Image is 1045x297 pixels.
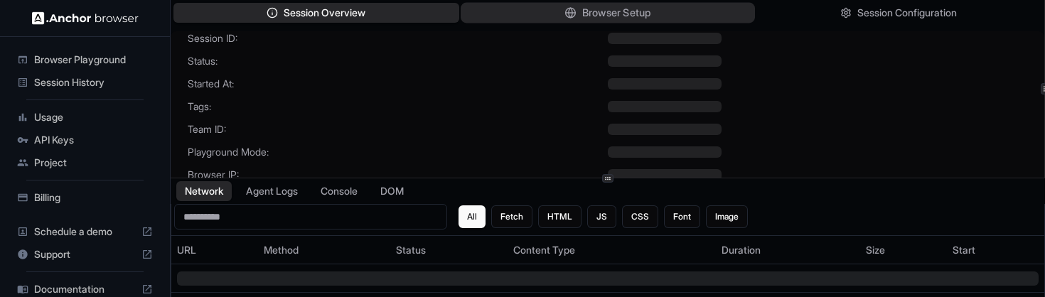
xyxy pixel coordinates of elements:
[706,205,748,228] button: Image
[264,243,384,257] div: Method
[11,48,159,71] div: Browser Playground
[34,133,153,147] span: API Keys
[188,145,608,159] span: Playground Mode:
[538,205,582,228] button: HTML
[34,190,153,205] span: Billing
[953,243,1039,257] div: Start
[188,99,608,114] span: Tags:
[11,129,159,151] div: API Keys
[372,181,412,201] button: DOM
[34,282,136,296] span: Documentation
[587,205,616,228] button: JS
[312,181,366,201] button: Console
[11,151,159,174] div: Project
[237,181,306,201] button: Agent Logs
[396,243,502,257] div: Status
[188,54,608,68] span: Status:
[582,6,650,21] span: Browser Setup
[188,122,608,136] span: Team ID:
[188,31,608,45] span: Session ID:
[11,220,159,243] div: Schedule a demo
[34,225,136,239] span: Schedule a demo
[857,6,957,20] span: Session Configuration
[11,243,159,266] div: Support
[284,6,365,20] span: Session Overview
[176,181,232,201] button: Network
[622,205,658,228] button: CSS
[32,11,139,25] img: Anchor Logo
[34,110,153,124] span: Usage
[513,243,710,257] div: Content Type
[11,106,159,129] div: Usage
[188,77,608,91] span: Started At:
[664,205,700,228] button: Font
[491,205,532,228] button: Fetch
[177,243,252,257] div: URL
[722,243,854,257] div: Duration
[11,186,159,209] div: Billing
[11,71,159,94] div: Session History
[866,243,941,257] div: Size
[34,247,136,261] span: Support
[188,168,608,182] span: Browser IP:
[34,156,153,170] span: Project
[34,53,153,67] span: Browser Playground
[34,75,153,90] span: Session History
[459,205,486,228] button: All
